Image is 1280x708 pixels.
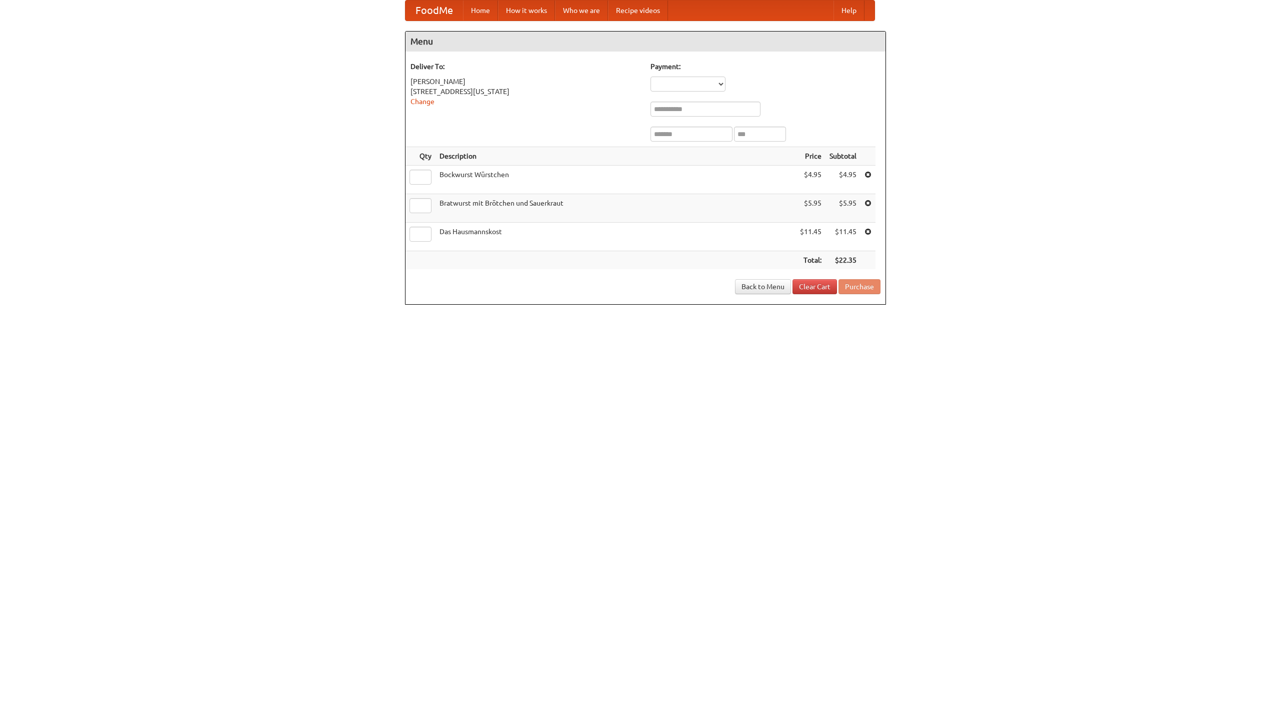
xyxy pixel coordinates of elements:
[796,194,825,223] td: $5.95
[405,147,435,166] th: Qty
[410,77,640,87] div: [PERSON_NAME]
[735,279,791,294] a: Back to Menu
[410,98,434,106] a: Change
[650,62,880,72] h5: Payment:
[410,62,640,72] h5: Deliver To:
[608,1,668,21] a: Recipe videos
[463,1,498,21] a: Home
[435,223,796,251] td: Das Hausmannskost
[825,251,860,270] th: $22.35
[796,166,825,194] td: $4.95
[435,147,796,166] th: Description
[405,1,463,21] a: FoodMe
[405,32,885,52] h4: Menu
[410,87,640,97] div: [STREET_ADDRESS][US_STATE]
[435,194,796,223] td: Bratwurst mit Brötchen und Sauerkraut
[833,1,864,21] a: Help
[498,1,555,21] a: How it works
[792,279,837,294] a: Clear Cart
[825,223,860,251] td: $11.45
[838,279,880,294] button: Purchase
[825,194,860,223] td: $5.95
[796,223,825,251] td: $11.45
[825,147,860,166] th: Subtotal
[796,147,825,166] th: Price
[825,166,860,194] td: $4.95
[555,1,608,21] a: Who we are
[796,251,825,270] th: Total:
[435,166,796,194] td: Bockwurst Würstchen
